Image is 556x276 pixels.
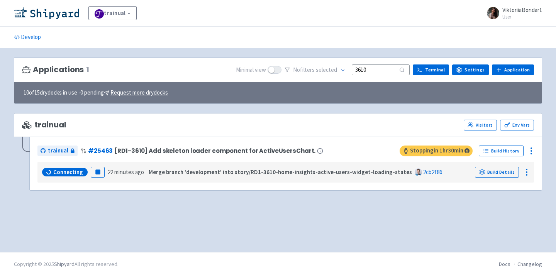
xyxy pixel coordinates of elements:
a: #25463 [88,147,113,155]
a: 2cb2f86 [423,168,442,176]
span: Stopping in 1 hr 30 min [400,146,473,156]
a: trainual [37,146,78,156]
img: Shipyard logo [14,7,79,19]
a: Build Details [475,167,519,178]
span: [RD1-3610] Add skeleton loader component for ActiveUsersChart. [114,147,315,154]
a: Build History [479,146,524,156]
a: Terminal [413,64,449,75]
span: 1 [86,65,89,74]
span: Minimal view [236,66,266,75]
a: Env Vars [500,120,534,130]
a: Changelog [517,261,542,268]
span: No filter s [293,66,337,75]
div: Copyright © 2025 All rights reserved. [14,260,119,268]
span: ViktoriiaBondar1 [502,6,542,14]
a: Docs [499,261,510,268]
a: ViktoriiaBondar1 User [482,7,542,19]
a: Visitors [464,120,497,130]
strong: Merge branch 'development' into story/RD1-3610-home-insights-active-users-widget-loading-states [149,168,412,176]
span: trainual [22,120,66,129]
button: Pause [91,167,105,178]
time: 22 minutes ago [108,168,144,176]
small: User [502,14,542,19]
a: Application [492,64,534,75]
span: 10 of 15 drydocks in use - 0 pending [24,88,168,97]
span: selected [316,66,337,73]
span: trainual [48,146,68,155]
a: Shipyard [54,261,75,268]
h3: Applications [22,65,89,74]
input: Search... [352,64,410,75]
a: Settings [452,64,489,75]
a: trainual [88,6,137,20]
a: Develop [14,27,41,48]
span: Connecting [53,168,83,176]
u: Request more drydocks [110,89,168,96]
